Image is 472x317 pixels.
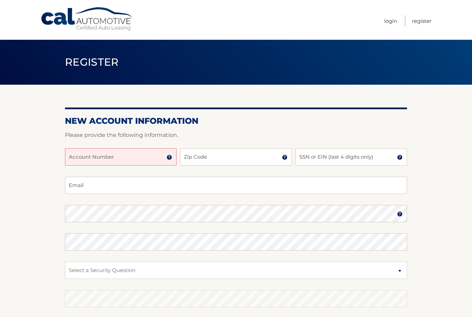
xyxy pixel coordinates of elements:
[65,116,407,126] h2: New Account Information
[40,7,134,31] a: Cal Automotive
[180,148,292,166] input: Zip Code
[412,15,432,27] a: Register
[167,155,172,160] img: tooltip.svg
[65,130,407,140] p: Please provide the following information.
[384,15,397,27] a: Login
[65,177,407,194] input: Email
[282,155,287,160] img: tooltip.svg
[65,56,119,68] span: Register
[295,148,407,166] input: SSN or EIN (last 4 digits only)
[65,148,177,166] input: Account Number
[397,211,403,217] img: tooltip.svg
[397,155,403,160] img: tooltip.svg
